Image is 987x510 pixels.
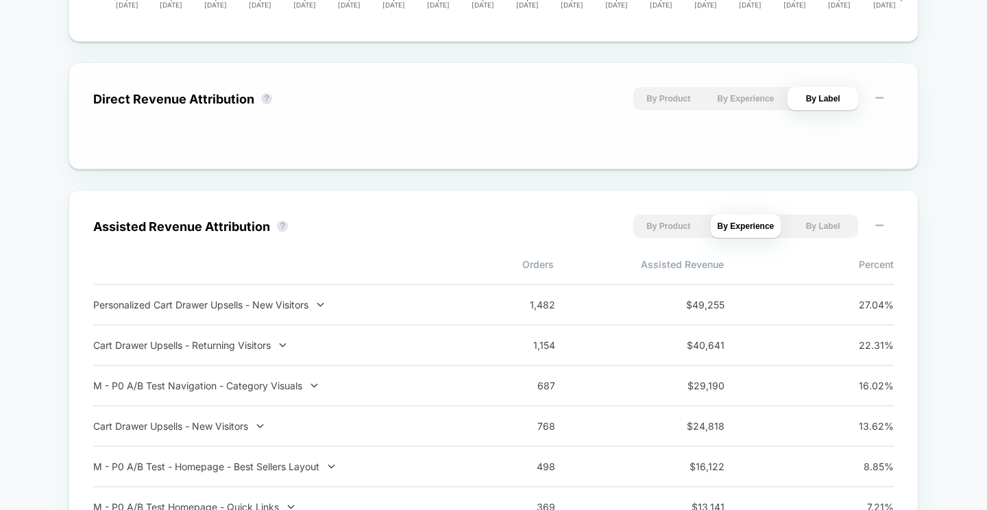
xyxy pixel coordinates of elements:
[382,1,405,9] tspan: [DATE]
[724,258,894,270] span: Percent
[828,1,851,9] tspan: [DATE]
[554,258,724,270] span: Assisted Revenue
[739,1,761,9] tspan: [DATE]
[694,1,717,9] tspan: [DATE]
[788,87,858,110] button: By Label
[93,92,254,106] div: Direct Revenue Attribution
[472,1,494,9] tspan: [DATE]
[338,1,361,9] tspan: [DATE]
[93,420,454,432] div: Cart Drawer Upsells - New Visitors
[293,1,316,9] tspan: [DATE]
[160,1,182,9] tspan: [DATE]
[561,1,583,9] tspan: [DATE]
[93,339,454,351] div: Cart Drawer Upsells - Returning Visitors
[832,299,894,311] span: 27.04 %
[711,87,781,110] button: By Experience
[832,380,894,391] span: 16.02 %
[93,461,454,472] div: M - P0 A/B Test - Homepage - Best Sellers Layout
[493,299,555,311] span: 1,482
[277,221,288,232] button: ?
[493,380,555,391] span: 687
[516,1,539,9] tspan: [DATE]
[873,1,896,9] tspan: [DATE]
[650,1,672,9] tspan: [DATE]
[427,1,450,9] tspan: [DATE]
[93,299,454,311] div: Personalized Cart Drawer Upsells - New Visitors
[633,215,704,238] button: By Product
[633,87,704,110] button: By Product
[711,215,781,238] button: By Experience
[832,420,894,432] span: 13.62 %
[663,461,724,472] span: $ 16,122
[204,1,227,9] tspan: [DATE]
[493,461,555,472] span: 498
[384,258,554,270] span: Orders
[783,1,806,9] tspan: [DATE]
[116,1,138,9] tspan: [DATE]
[663,420,724,432] span: $ 24,818
[93,380,454,391] div: M - P0 A/B Test Navigation - Category Visuals
[261,93,272,104] button: ?
[663,380,724,391] span: $ 29,190
[493,420,555,432] span: 768
[663,299,724,311] span: $ 49,255
[832,339,894,351] span: 22.31 %
[93,219,270,234] div: Assisted Revenue Attribution
[605,1,628,9] tspan: [DATE]
[493,339,555,351] span: 1,154
[663,339,724,351] span: $ 40,641
[832,461,894,472] span: 8.85 %
[788,215,858,238] button: By Label
[249,1,271,9] tspan: [DATE]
